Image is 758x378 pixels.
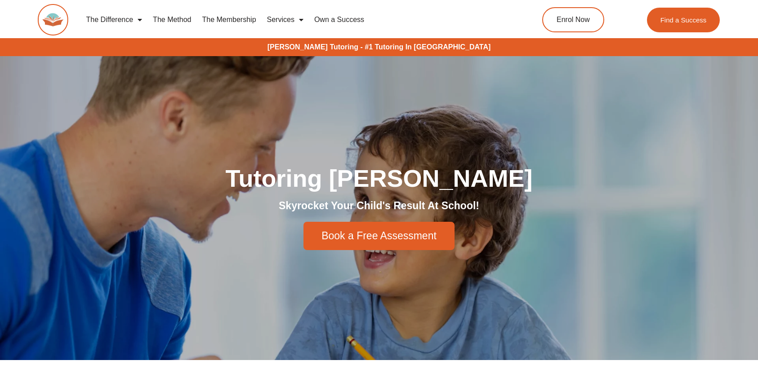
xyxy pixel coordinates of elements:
h2: Skyrocket Your Child's Result At School! [127,199,631,213]
a: Services [262,9,309,30]
span: Find a Success [660,17,707,23]
span: Enrol Now [557,16,590,23]
a: Enrol Now [542,7,604,32]
a: The Membership [197,9,262,30]
a: Book a Free Assessment [303,222,455,250]
nav: Menu [80,9,503,30]
span: Book a Free Assessment [321,231,437,241]
a: Own a Success [309,9,370,30]
a: Find a Success [647,8,720,32]
a: The Method [147,9,196,30]
h1: Tutoring [PERSON_NAME] [127,166,631,190]
a: The Difference [80,9,147,30]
